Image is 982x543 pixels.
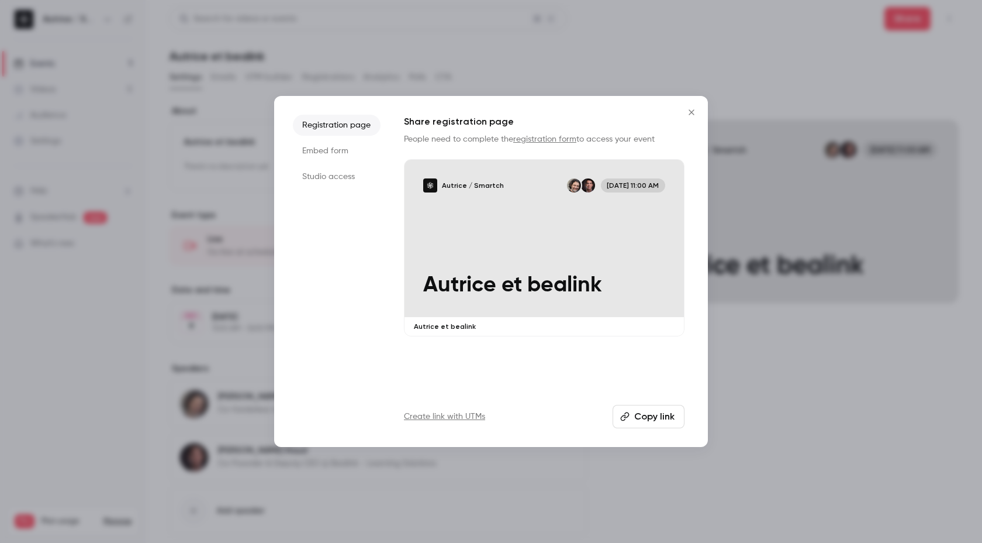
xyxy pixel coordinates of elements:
[581,178,595,193] img: Morgan Naud
[513,135,576,143] a: registration form
[404,411,485,422] a: Create link with UTMs
[613,405,684,428] button: Copy link
[293,140,381,161] li: Embed form
[414,322,675,331] p: Autrice et bealink
[293,166,381,187] li: Studio access
[293,115,381,136] li: Registration page
[423,178,437,193] img: Autrice et bealink
[404,133,684,145] p: People need to complete the to access your event
[404,159,684,336] a: Autrice et bealinkAutrice / SmartchMorgan NaudNicolas Chalons[DATE] 11:00 AMAutrice et bealinkAut...
[567,178,581,193] img: Nicolas Chalons
[680,101,703,124] button: Close
[601,178,665,193] span: [DATE] 11:00 AM
[423,273,665,298] p: Autrice et bealink
[442,181,504,190] p: Autrice / Smartch
[404,115,684,129] h1: Share registration page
